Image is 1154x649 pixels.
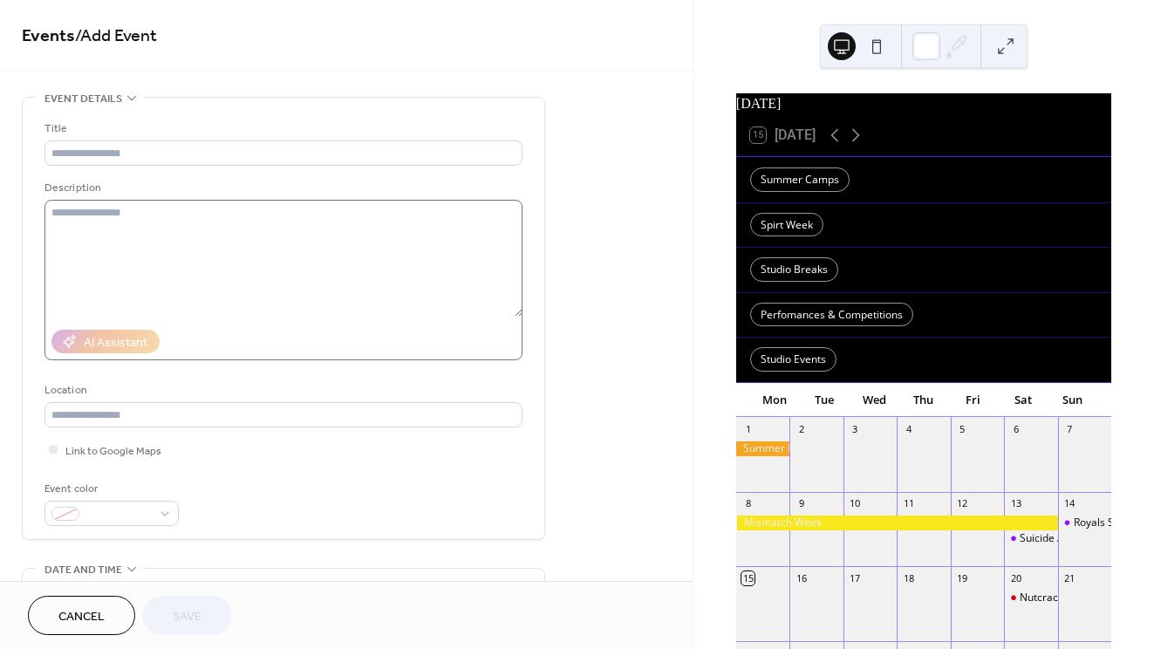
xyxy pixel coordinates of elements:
div: Mismatch Week [736,516,1058,530]
span: Cancel [58,608,105,626]
button: Cancel [28,596,135,635]
div: 3 [849,422,862,435]
div: 21 [1063,571,1076,584]
div: Thu [898,383,948,418]
div: 14 [1063,497,1076,510]
div: 12 [956,497,969,510]
div: Nutcracker Special Leader Parts auditions [1004,591,1057,605]
div: 19 [956,571,969,584]
div: 8 [741,497,755,510]
div: 11 [902,497,915,510]
div: Studio Events [750,347,836,372]
div: 6 [1009,422,1022,435]
div: Location [44,381,519,400]
div: Event color [44,480,175,498]
div: 5 [956,422,969,435]
div: Sat [998,383,1048,418]
div: Studio Breaks [750,257,838,282]
div: Royals Soccer Team Halftime Show(Performance Team) [1058,516,1111,530]
div: Suicide Awareness Gala [1004,531,1057,546]
div: Mon [750,383,800,418]
span: Date and time [44,561,122,579]
div: Perfomances & Competitions [750,303,913,327]
span: Link to Google Maps [65,442,161,461]
div: 16 [795,571,808,584]
span: / Add Event [75,19,157,53]
div: 1 [741,422,755,435]
div: 15 [741,571,755,584]
div: Fri [948,383,998,418]
div: 4 [902,422,915,435]
div: Wed [850,383,899,418]
span: Event details [44,90,122,108]
div: 7 [1063,422,1076,435]
div: 18 [902,571,915,584]
div: [DATE] [736,93,1111,114]
div: Summer Camps [750,167,850,192]
div: Suicide Awareness Gala [1020,531,1137,546]
div: Sun [1048,383,1097,418]
div: Spirt Week [750,213,823,237]
div: 2 [795,422,808,435]
div: 20 [1009,571,1022,584]
div: Title [44,120,519,138]
div: 17 [849,571,862,584]
div: Description [44,179,519,197]
a: Events [22,19,75,53]
div: 10 [849,497,862,510]
div: Summer Break [736,441,789,456]
div: 9 [795,497,808,510]
div: 13 [1009,497,1022,510]
div: Tue [800,383,850,418]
